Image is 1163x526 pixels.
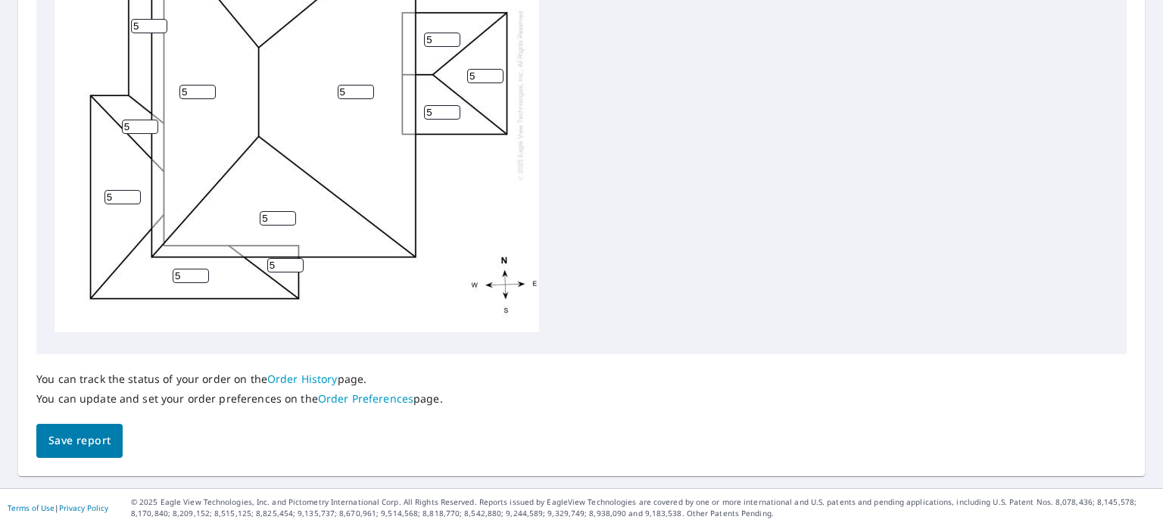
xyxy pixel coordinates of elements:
[131,496,1155,519] p: © 2025 Eagle View Technologies, Inc. and Pictometry International Corp. All Rights Reserved. Repo...
[8,503,108,512] p: |
[318,391,413,406] a: Order Preferences
[8,503,55,513] a: Terms of Use
[36,392,443,406] p: You can update and set your order preferences on the page.
[48,431,111,450] span: Save report
[36,372,443,386] p: You can track the status of your order on the page.
[36,424,123,458] button: Save report
[59,503,108,513] a: Privacy Policy
[267,372,338,386] a: Order History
